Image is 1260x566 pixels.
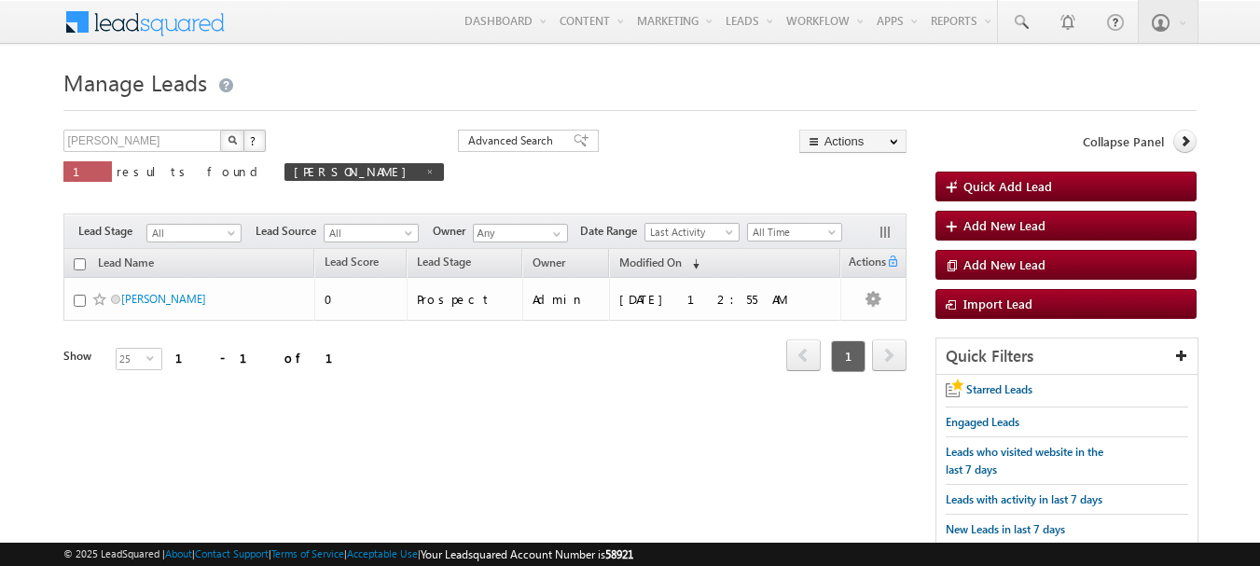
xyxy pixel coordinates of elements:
[433,223,473,240] span: Owner
[619,291,831,308] div: [DATE] 12:55 AM
[786,339,821,371] span: prev
[799,130,907,153] button: Actions
[175,347,355,368] div: 1 - 1 of 1
[315,252,388,276] a: Lead Score
[605,547,633,561] span: 58921
[347,547,418,559] a: Acceptable Use
[786,341,821,371] a: prev
[63,67,207,97] span: Manage Leads
[146,353,161,362] span: select
[543,225,566,243] a: Show All Items
[63,545,633,563] span: © 2025 LeadSquared | | | | |
[946,522,1065,536] span: New Leads in last 7 days
[294,163,416,179] span: [PERSON_NAME]
[936,338,1198,375] div: Quick Filters
[325,225,413,242] span: All
[619,255,682,269] span: Modified On
[580,223,644,240] span: Date Range
[73,163,103,179] span: 1
[872,341,907,371] a: next
[271,547,344,559] a: Terms of Service
[946,445,1103,476] span: Leads who visited website in the last 7 days
[963,296,1032,311] span: Import Lead
[408,252,480,276] a: Lead Stage
[645,224,734,241] span: Last Activity
[417,255,471,269] span: Lead Stage
[78,223,146,240] span: Lead Stage
[533,291,602,308] div: Admin
[417,291,514,308] div: Prospect
[146,224,242,242] a: All
[946,415,1019,429] span: Engaged Leads
[117,349,146,369] span: 25
[610,252,709,276] a: Modified On (sorted descending)
[468,132,559,149] span: Advanced Search
[841,252,886,276] span: Actions
[748,224,837,241] span: All Time
[324,224,419,242] a: All
[256,223,324,240] span: Lead Source
[117,163,265,179] span: results found
[963,256,1045,272] span: Add New Lead
[685,256,699,271] span: (sorted descending)
[250,132,258,148] span: ?
[831,340,865,372] span: 1
[63,348,101,365] div: Show
[747,223,842,242] a: All Time
[243,130,266,152] button: ?
[1083,133,1164,150] span: Collapse Panel
[473,224,568,242] input: Type to Search
[325,255,379,269] span: Lead Score
[74,258,86,270] input: Check all records
[533,255,565,269] span: Owner
[966,382,1032,396] span: Starred Leads
[421,547,633,561] span: Your Leadsquared Account Number is
[195,547,269,559] a: Contact Support
[325,291,398,308] div: 0
[121,292,206,306] a: [PERSON_NAME]
[89,253,163,277] a: Lead Name
[963,178,1052,194] span: Quick Add Lead
[872,339,907,371] span: next
[963,217,1045,233] span: Add New Lead
[228,135,237,145] img: Search
[946,492,1102,506] span: Leads with activity in last 7 days
[147,225,236,242] span: All
[165,547,192,559] a: About
[644,223,740,242] a: Last Activity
